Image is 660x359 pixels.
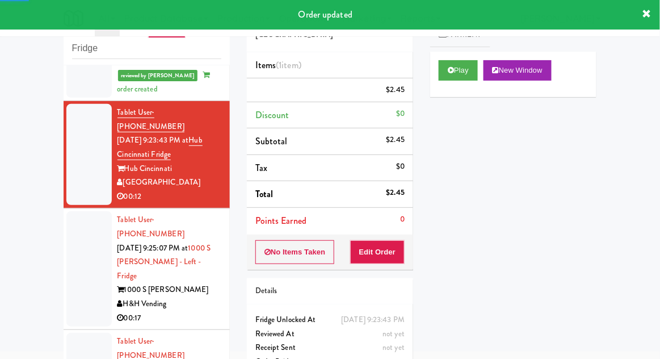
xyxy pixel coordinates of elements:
div: $0 [396,107,405,121]
div: $2.45 [386,83,405,97]
input: Search vision orders [72,38,221,59]
div: [GEOGRAPHIC_DATA] [117,176,221,190]
div: $2.45 [386,186,405,200]
span: Subtotal [255,135,288,148]
span: Points Earned [255,214,306,227]
div: Receipt Sent [255,341,405,355]
button: Edit Order [350,240,405,264]
div: 00:17 [117,311,221,325]
span: order created [117,69,210,94]
button: Play [439,60,478,81]
div: Details [255,284,405,298]
span: Items [255,59,301,72]
span: (1 ) [276,59,301,72]
h5: [GEOGRAPHIC_DATA] [255,31,405,39]
span: Tax [255,161,267,174]
div: $2.45 [386,133,405,147]
span: Total [255,187,274,201]
span: · [PHONE_NUMBER] [117,107,184,132]
span: not yet [382,328,405,339]
span: not yet [382,342,405,353]
div: 1000 S [PERSON_NAME] [117,283,221,297]
div: Reviewed At [255,327,405,341]
span: [DATE] 9:25:07 PM at [117,243,188,253]
div: Hub Cincinnati [117,162,221,176]
span: · [PHONE_NUMBER] [117,214,184,239]
ng-pluralize: item [282,59,299,72]
a: Tablet User· [PHONE_NUMBER] [117,214,184,239]
span: Order updated [299,8,352,21]
div: 0 [400,212,405,227]
li: Tablet User· [PHONE_NUMBER][DATE] 9:25:07 PM at1000 S [PERSON_NAME] - Left - Fridge1000 S [PERSON... [64,208,230,330]
div: [DATE] 9:23:43 PM [341,313,405,327]
a: Tablet User· [PHONE_NUMBER] [117,107,184,132]
div: $0 [396,160,405,174]
div: Fridge Unlocked At [255,313,405,327]
div: H&H Vending [117,297,221,311]
span: reviewed by [PERSON_NAME] [118,70,198,81]
button: No Items Taken [255,240,335,264]
button: New Window [484,60,552,81]
span: Discount [255,108,289,122]
li: Tablet User· [PHONE_NUMBER][DATE] 9:23:43 PM atHub Cincinnati FridgeHub Cincinnati[GEOGRAPHIC_DAT... [64,101,230,208]
span: [DATE] 9:23:43 PM at [117,135,189,145]
div: 00:12 [117,190,221,204]
a: Hub Cincinnati Fridge [117,135,203,160]
a: 1000 S [PERSON_NAME] - Left - Fridge [117,243,211,281]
